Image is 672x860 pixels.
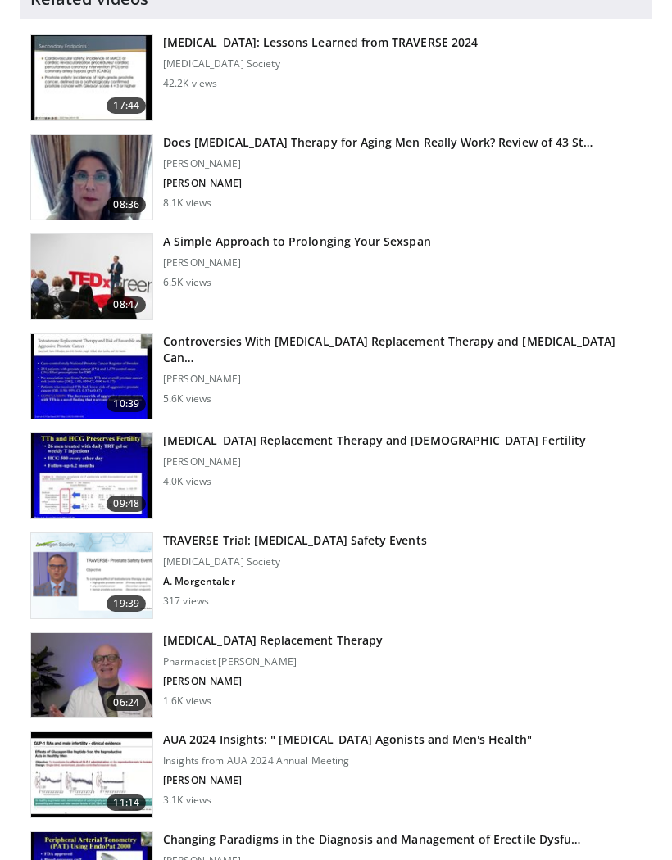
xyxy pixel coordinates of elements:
p: 317 views [163,595,209,608]
a: 17:44 [MEDICAL_DATA]: Lessons Learned from TRAVERSE 2024 [MEDICAL_DATA] Society 42.2K views [30,34,642,121]
p: A. Morgentaler [163,575,427,588]
h3: [MEDICAL_DATA]: Lessons Learned from TRAVERSE 2024 [163,34,478,51]
span: 08:47 [107,296,146,313]
h3: A Simple Approach to Prolonging Your Sexspan [163,233,431,250]
a: 10:39 Controversies With [MEDICAL_DATA] Replacement Therapy and [MEDICAL_DATA] Can… [PERSON_NAME]... [30,333,642,420]
h3: TRAVERSE Trial: [MEDICAL_DATA] Safety Events [163,532,427,549]
p: Insights from AUA 2024 Annual Meeting [163,754,532,767]
p: [MEDICAL_DATA] Society [163,57,478,70]
a: 19:39 TRAVERSE Trial: [MEDICAL_DATA] Safety Events [MEDICAL_DATA] Society A. Morgentaler 317 views [30,532,642,619]
a: 08:36 Does [MEDICAL_DATA] Therapy for Aging Men Really Work? Review of 43 St… [PERSON_NAME] [PERS... [30,134,642,221]
span: 17:44 [107,97,146,114]
p: 42.2K views [163,77,217,90]
img: 418933e4-fe1c-4c2e-be56-3ce3ec8efa3b.150x105_q85_crop-smart_upscale.jpg [31,334,152,419]
p: 4.0K views [163,475,211,488]
p: 8.1K views [163,197,211,210]
a: 08:47 A Simple Approach to Prolonging Your Sexspan [PERSON_NAME] 6.5K views [30,233,642,320]
p: 6.5K views [163,276,211,289]
img: 58e29ddd-d015-4cd9-bf96-f28e303b730c.150x105_q85_crop-smart_upscale.jpg [31,433,152,518]
h3: Controversies With [MEDICAL_DATA] Replacement Therapy and [MEDICAL_DATA] Can… [163,333,642,366]
img: 1317c62a-2f0d-4360-bee0-b1bff80fed3c.150x105_q85_crop-smart_upscale.jpg [31,35,152,120]
span: 09:48 [107,496,146,512]
p: [PERSON_NAME] [163,177,593,190]
img: c4bd4661-e278-4c34-863c-57c104f39734.150x105_q85_crop-smart_upscale.jpg [31,234,152,319]
h3: [MEDICAL_DATA] Replacement Therapy and [DEMOGRAPHIC_DATA] Fertility [163,432,586,449]
p: [PERSON_NAME] [163,455,586,468]
p: [PERSON_NAME] [163,774,532,787]
span: 19:39 [107,595,146,612]
p: [PERSON_NAME] [163,256,431,269]
h3: Does [MEDICAL_DATA] Therapy for Aging Men Really Work? Review of 43 St… [163,134,593,151]
a: 09:48 [MEDICAL_DATA] Replacement Therapy and [DEMOGRAPHIC_DATA] Fertility [PERSON_NAME] 4.0K views [30,432,642,519]
img: 4d4bce34-7cbb-4531-8d0c-5308a71d9d6c.150x105_q85_crop-smart_upscale.jpg [31,135,152,220]
img: 4d022421-20df-4b46-86b4-3f7edf7cbfde.150x105_q85_crop-smart_upscale.jpg [31,732,152,817]
p: [PERSON_NAME] [163,675,383,688]
img: 9812f22f-d817-4923-ae6c-a42f6b8f1c21.png.150x105_q85_crop-smart_upscale.png [31,533,152,618]
p: [PERSON_NAME] [163,373,642,386]
p: 1.6K views [163,695,211,708]
h3: [MEDICAL_DATA] Replacement Therapy [163,632,383,649]
h3: AUA 2024 Insights: " [MEDICAL_DATA] Agonists and Men's Health" [163,731,532,748]
span: 06:24 [107,695,146,711]
p: [PERSON_NAME] [163,157,593,170]
span: 08:36 [107,197,146,213]
a: 11:14 AUA 2024 Insights: " [MEDICAL_DATA] Agonists and Men's Health" Insights from AUA 2024 Annua... [30,731,642,818]
h3: Changing Paradigms in the Diagnosis and Management of Erectile Dysfu… [163,831,580,848]
p: 5.6K views [163,392,211,405]
span: 10:39 [107,396,146,412]
a: 06:24 [MEDICAL_DATA] Replacement Therapy Pharmacist [PERSON_NAME] [PERSON_NAME] 1.6K views [30,632,642,719]
span: 11:14 [107,794,146,811]
img: e23de6d5-b3cf-4de1-8780-c4eec047bbc0.150x105_q85_crop-smart_upscale.jpg [31,633,152,718]
p: [MEDICAL_DATA] Society [163,555,427,568]
p: Pharmacist [PERSON_NAME] [163,655,383,668]
p: 3.1K views [163,794,211,807]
